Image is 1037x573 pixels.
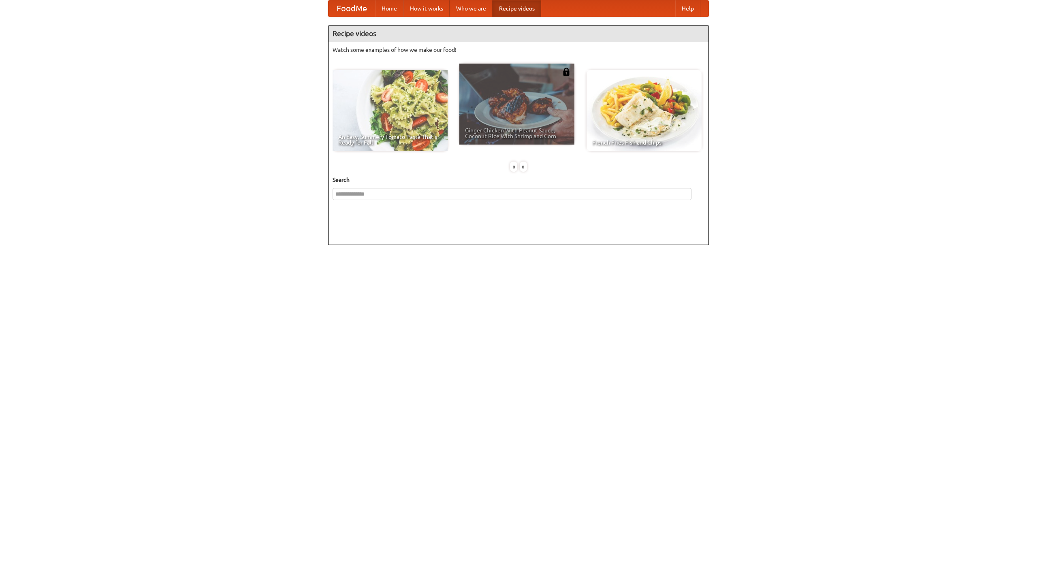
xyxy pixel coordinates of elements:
[520,162,527,172] div: »
[587,70,702,151] a: French Fries Fish and Chips
[403,0,450,17] a: How it works
[333,46,704,54] p: Watch some examples of how we make our food!
[333,176,704,184] h5: Search
[338,134,442,145] span: An Easy, Summery Tomato Pasta That's Ready for Fall
[450,0,493,17] a: Who we are
[510,162,517,172] div: «
[493,0,541,17] a: Recipe videos
[375,0,403,17] a: Home
[333,70,448,151] a: An Easy, Summery Tomato Pasta That's Ready for Fall
[562,68,570,76] img: 483408.png
[329,0,375,17] a: FoodMe
[592,140,696,145] span: French Fries Fish and Chips
[675,0,700,17] a: Help
[329,26,708,42] h4: Recipe videos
